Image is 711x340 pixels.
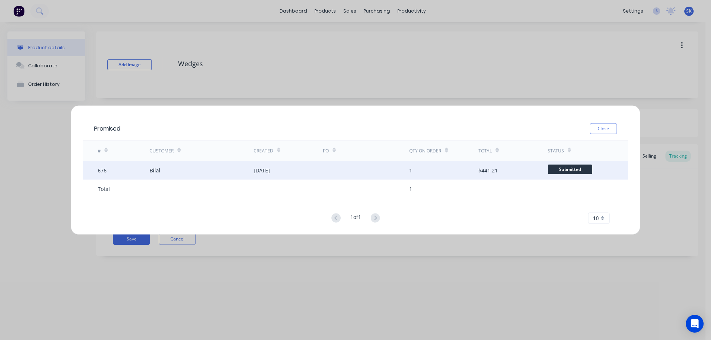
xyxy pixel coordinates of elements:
[548,148,564,154] div: Status
[254,148,273,154] div: Created
[98,185,110,193] div: Total
[254,166,270,174] div: [DATE]
[94,124,120,133] div: Promised
[590,123,617,134] button: Close
[409,148,441,154] div: Qty on order
[548,165,592,174] span: Submitted
[686,315,704,333] div: Open Intercom Messenger
[478,148,492,154] div: Total
[409,166,412,174] div: 1
[323,148,329,154] div: PO
[409,185,412,193] div: 1
[98,148,101,154] div: #
[150,148,174,154] div: Customer
[150,166,160,174] div: Bilal
[98,166,107,174] div: 676
[593,214,599,222] span: 10
[350,213,361,223] div: 1 of 1
[478,166,498,174] div: $441.21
